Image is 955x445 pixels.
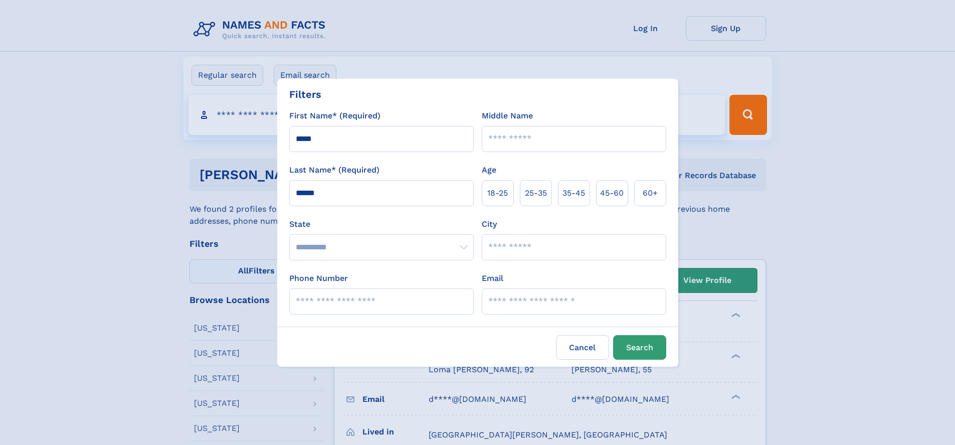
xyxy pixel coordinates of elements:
[562,187,585,199] span: 35‑45
[482,272,503,284] label: Email
[487,187,508,199] span: 18‑25
[525,187,547,199] span: 25‑35
[643,187,658,199] span: 60+
[289,87,321,102] div: Filters
[613,335,666,360] button: Search
[289,272,348,284] label: Phone Number
[482,110,533,122] label: Middle Name
[289,110,380,122] label: First Name* (Required)
[556,335,609,360] label: Cancel
[482,164,496,176] label: Age
[289,218,474,230] label: State
[289,164,379,176] label: Last Name* (Required)
[482,218,497,230] label: City
[600,187,624,199] span: 45‑60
